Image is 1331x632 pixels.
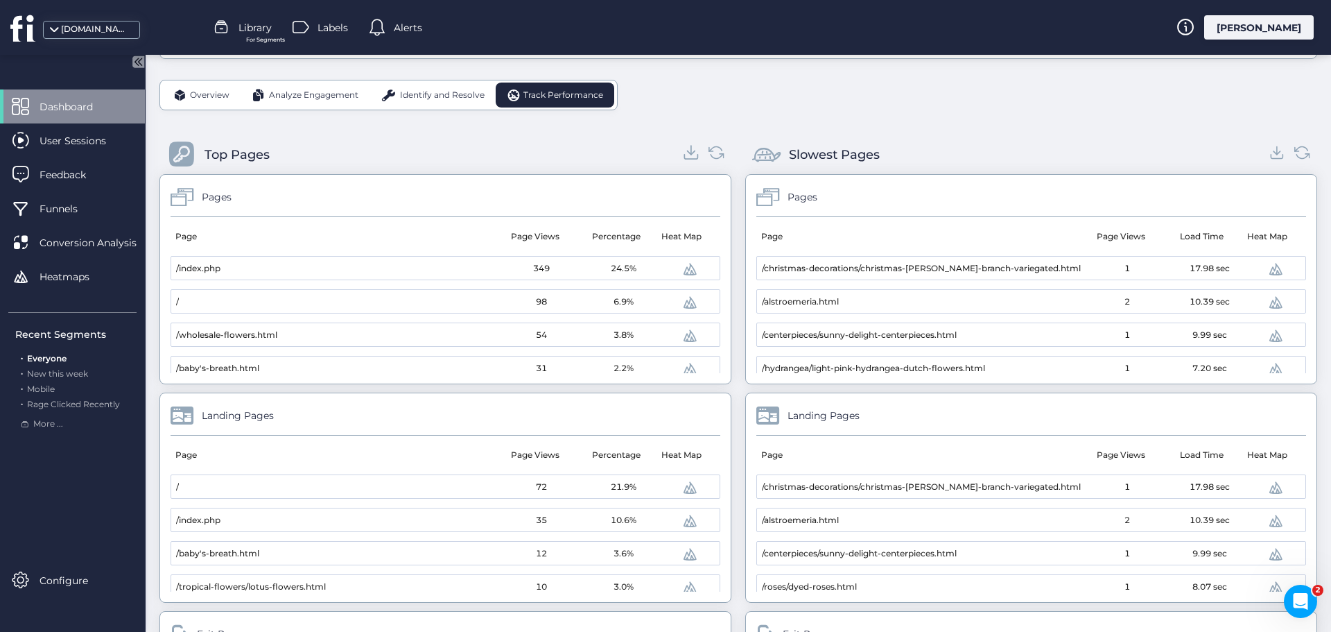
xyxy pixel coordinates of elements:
span: Rage Clicked Recently [27,399,120,409]
span: User Sessions [40,133,127,148]
span: /index.php [176,262,220,275]
span: 8.07 sec [1192,581,1227,594]
span: Track Performance [523,89,603,102]
div: [DOMAIN_NAME] [61,23,130,36]
div: Slowest Pages [789,145,880,164]
span: 3.8% [614,329,634,342]
mat-header-cell: Heat Map [1242,436,1296,475]
span: Alerts [394,20,422,35]
span: 1 [1124,581,1130,594]
span: 3.0% [614,581,634,594]
span: /baby's-breath.html [176,362,259,375]
span: Analyze Engagement [269,89,358,102]
span: Labels [317,20,348,35]
span: 35 [536,514,547,527]
span: Funnels [40,201,98,216]
span: /index.php [176,514,220,527]
span: New this week [27,368,88,379]
span: 24.5% [611,262,636,275]
mat-header-cell: Page Views [1080,217,1161,256]
span: 17.98 sec [1190,262,1230,275]
span: Conversion Analysis [40,235,157,250]
span: 2 [1124,296,1130,309]
span: 10.39 sec [1190,514,1230,527]
div: Landing Pages [788,408,860,423]
mat-header-cell: Page [756,217,1080,256]
span: 1 [1124,362,1130,375]
span: 17.98 sec [1190,481,1230,494]
mat-header-cell: Heat Map [1242,217,1296,256]
span: 31 [536,362,547,375]
div: Pages [202,189,232,205]
span: 2.2% [614,362,634,375]
span: 7.20 sec [1192,362,1227,375]
span: Identify and Resolve [400,89,485,102]
span: 3.6% [614,547,634,561]
span: 349 [533,262,550,275]
mat-header-cell: Heat Map [656,436,711,475]
span: / [176,481,179,494]
span: /tropical-flowers/lotus-flowers.html [176,581,326,594]
span: /christmas-decorations/christmas-[PERSON_NAME]-branch-variegated.html [762,262,1081,275]
div: Pages [788,189,817,205]
mat-header-cell: Load Time [1161,217,1242,256]
span: /alstroemeria.html [762,514,839,527]
span: . [21,350,23,364]
span: /roses/dyed-roses.html [762,581,857,594]
span: . [21,381,23,394]
span: /hydrangea/light-pink-hydrangea-dutch-flowers.html [762,362,985,375]
span: . [21,366,23,379]
mat-header-cell: Page Views [494,217,575,256]
mat-header-cell: Page [171,436,494,475]
span: 1 [1124,547,1130,561]
span: / [176,296,179,309]
span: More ... [33,418,63,431]
mat-header-cell: Page Views [494,436,575,475]
span: /wholesale-flowers.html [176,329,277,342]
span: 9.99 sec [1192,547,1227,561]
span: /centerpieces/sunny-delight-centerpieces.html [762,547,957,561]
span: 98 [536,296,547,309]
span: . [21,396,23,409]
mat-header-cell: Page Views [1080,436,1161,475]
span: /christmas-decorations/christmas-[PERSON_NAME]-branch-variegated.html [762,481,1081,494]
span: 1 [1124,262,1130,275]
span: Heatmaps [40,269,110,284]
span: Configure [40,573,109,588]
span: 12 [536,547,547,561]
span: 1 [1124,481,1130,494]
span: 6.9% [614,296,634,309]
div: [PERSON_NAME] [1204,15,1314,40]
span: Overview [190,89,229,102]
mat-header-cell: Load Time [1161,436,1242,475]
span: 54 [536,329,547,342]
span: For Segments [246,35,285,44]
span: 72 [536,481,547,494]
span: 9.99 sec [1192,329,1227,342]
span: 21.9% [611,481,636,494]
mat-header-cell: Page [756,436,1080,475]
div: Recent Segments [15,327,137,342]
span: /baby's-breath.html [176,547,259,561]
div: Landing Pages [202,408,274,423]
span: /alstroemeria.html [762,296,839,309]
span: 10.39 sec [1190,296,1230,309]
span: Dashboard [40,99,114,114]
mat-header-cell: Percentage [575,217,656,256]
span: Mobile [27,384,55,394]
span: 10.6% [611,514,636,527]
mat-header-cell: Page [171,217,494,256]
span: 2 [1124,514,1130,527]
span: 2 [1312,585,1323,596]
div: Top Pages [205,145,270,164]
span: Everyone [27,353,67,364]
span: /centerpieces/sunny-delight-centerpieces.html [762,329,957,342]
span: 10 [536,581,547,594]
span: 1 [1124,329,1130,342]
span: Library [238,20,272,35]
iframe: Intercom live chat [1284,585,1317,618]
mat-header-cell: Percentage [575,436,656,475]
mat-header-cell: Heat Map [656,217,711,256]
span: Feedback [40,167,107,182]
